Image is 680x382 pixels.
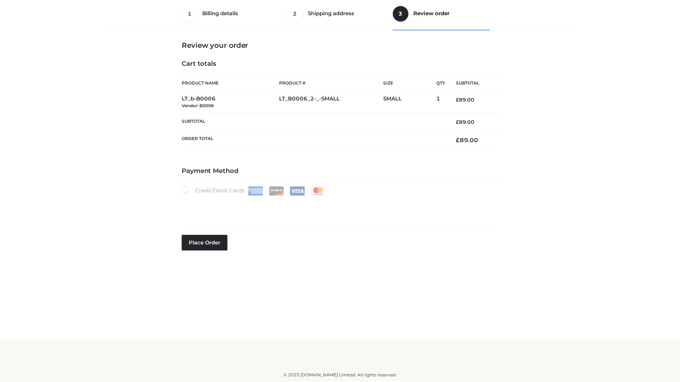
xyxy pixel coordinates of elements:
h4: Cart totals [182,60,498,68]
th: Order Total [182,131,445,150]
span: £ [456,119,459,125]
bdi: 89.00 [456,137,478,144]
div: © 2025 [DOMAIN_NAME] Limited. All rights reserved. [105,371,575,378]
th: Subtotal [182,113,445,131]
th: Product Name [182,75,279,91]
td: LT_b-B0006 [182,91,279,114]
td: LT_B0006_2-_-SMALL [279,91,383,114]
bdi: 89.00 [456,119,474,125]
bdi: 89.00 [456,97,474,103]
img: Discover [269,186,284,196]
th: Subtotal [445,75,498,91]
h3: Review your order [182,41,498,50]
th: Product # [279,75,383,91]
small: Vendor: B0006 [182,103,214,108]
th: Size [383,75,433,91]
label: Credit/Debit Cards [182,186,327,196]
img: Mastercard [311,186,326,196]
h4: Payment Method [182,167,498,175]
th: Qty [436,75,445,91]
img: Amex [248,186,263,196]
span: £ [456,97,459,103]
iframe: Secure payment input frame [180,194,497,220]
span: £ [456,137,460,144]
td: 1 [436,91,445,114]
td: SMALL [383,91,436,114]
img: Visa [290,186,305,196]
button: Place order [182,235,227,250]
